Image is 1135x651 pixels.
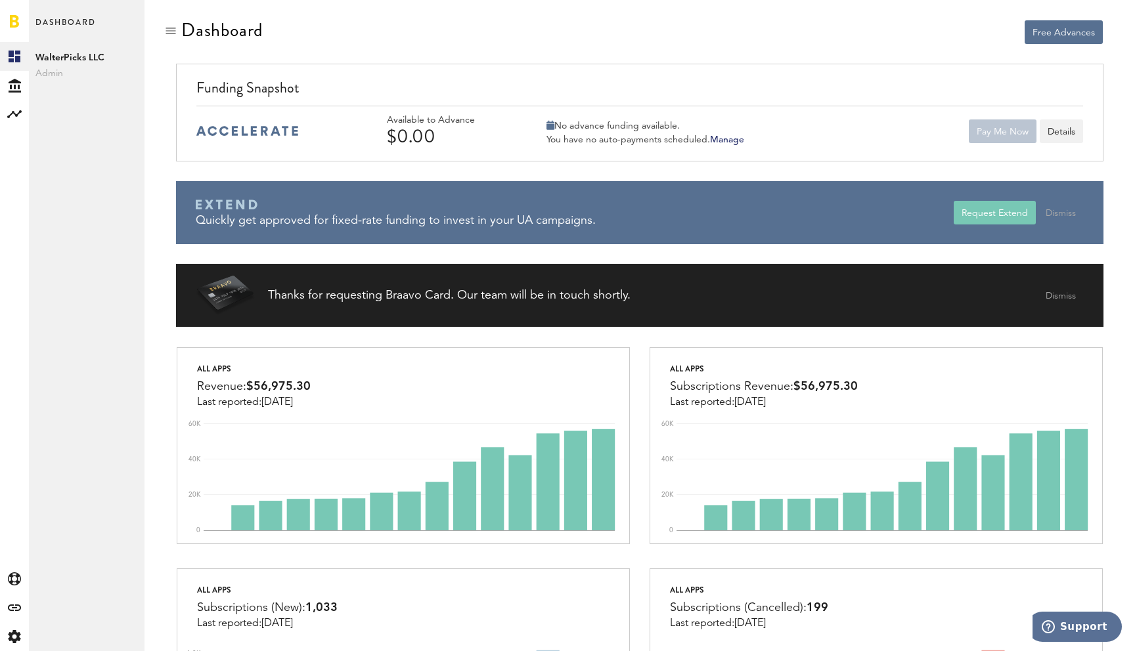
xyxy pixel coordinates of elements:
[1033,612,1122,644] iframe: Opens a widget where you can find more information
[661,456,674,463] text: 40K
[1025,20,1103,44] button: Free Advances
[807,602,828,614] span: 199
[734,397,766,408] span: [DATE]
[305,602,338,614] span: 1,033
[196,527,200,534] text: 0
[670,377,858,396] div: Subscriptions Revenue:
[197,377,311,396] div: Revenue:
[197,582,338,598] div: All apps
[196,213,953,229] div: Quickly get approved for fixed-rate funding to invest in your UA campaigns.
[261,618,293,629] span: [DATE]
[196,126,298,136] img: accelerate-medium-blue-logo.svg
[189,421,201,427] text: 60K
[261,397,293,408] span: [DATE]
[661,421,674,427] text: 60K
[197,598,338,618] div: Subscriptions (New):
[35,50,138,66] span: WalterPicks LLC
[197,361,311,377] div: All apps
[669,527,673,534] text: 0
[670,396,858,408] div: Last reported:
[189,492,201,498] text: 20K
[954,201,1036,224] button: Request Extend
[1038,283,1084,307] button: Dismiss
[670,582,828,598] div: All apps
[793,381,858,392] span: $56,975.30
[546,134,744,146] div: You have no auto-payments scheduled.
[268,287,631,304] div: Thanks for requesting Braavo Card. Our team will be in touch shortly.
[734,618,766,629] span: [DATE]
[670,361,858,377] div: All apps
[387,115,512,126] div: Available to Advance
[196,199,257,210] img: Braavo Extend
[196,276,255,315] img: Braavo Card
[546,120,744,132] div: No advance funding available.
[35,66,138,81] span: Admin
[1038,201,1084,224] button: Dismiss
[670,598,828,618] div: Subscriptions (Cancelled):
[189,456,201,463] text: 40K
[196,77,1082,106] div: Funding Snapshot
[710,135,744,144] a: Manage
[661,492,674,498] text: 20K
[197,396,311,408] div: Last reported:
[387,126,512,147] div: $0.00
[670,618,828,629] div: Last reported:
[969,119,1036,143] button: Pay Me Now
[246,381,311,392] span: $56,975.30
[181,20,263,41] div: Dashboard
[1040,119,1083,143] button: Details
[35,14,96,42] span: Dashboard
[197,618,338,629] div: Last reported:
